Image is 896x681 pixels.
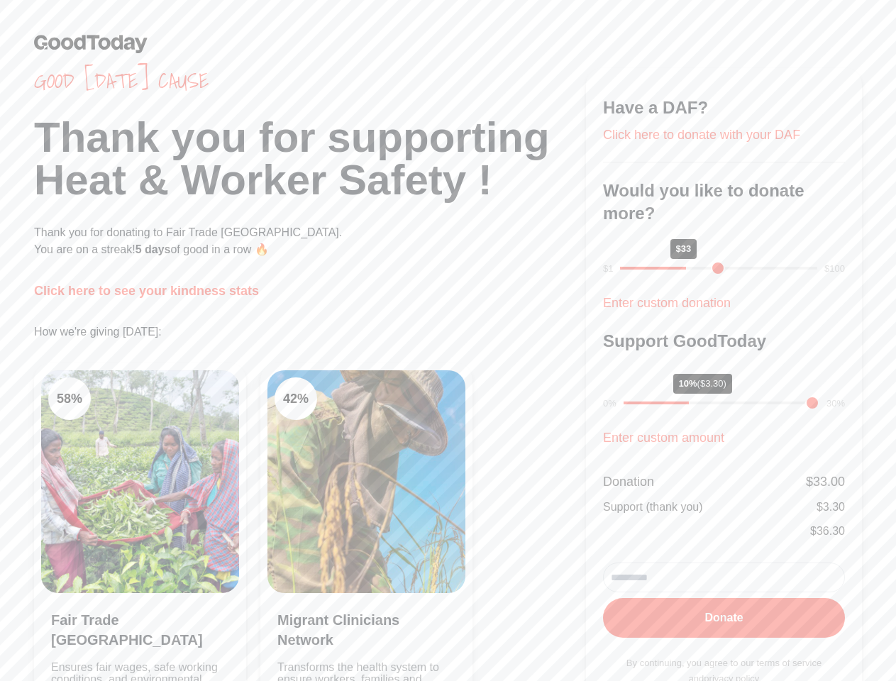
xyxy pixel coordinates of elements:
span: 3.30 [823,501,845,513]
div: $1 [603,262,613,276]
div: Support (thank you) [603,499,703,516]
div: Donation [603,472,654,492]
img: Clean Air Task Force [41,370,239,593]
img: GoodToday [34,34,148,53]
a: Enter custom amount [603,431,724,445]
button: Donate [603,598,845,638]
span: 33.00 [813,475,845,489]
div: $100 [824,262,845,276]
span: 5 days [135,243,171,255]
a: Click here to see your kindness stats [34,284,259,298]
p: How we're giving [DATE]: [34,323,586,340]
h3: Fair Trade [GEOGRAPHIC_DATA] [51,610,229,650]
img: Clean Cooking Alliance [267,370,465,593]
h3: Support GoodToday [603,330,845,353]
div: 42 % [275,377,317,420]
a: Enter custom donation [603,296,731,310]
div: $ [806,472,845,492]
div: $ [810,523,845,540]
span: Good [DATE] cause [34,68,586,94]
h3: Have a DAF? [603,96,845,119]
div: 10% [673,374,732,394]
h3: Migrant Clinicians Network [277,610,455,650]
h1: Thank you for supporting Heat & Worker Safety ! [34,116,586,201]
span: 36.30 [817,525,845,537]
div: 30% [826,397,845,411]
h3: Would you like to donate more? [603,179,845,225]
div: $33 [670,239,697,259]
a: Click here to donate with your DAF [603,128,800,142]
span: ($3.30) [697,378,726,389]
div: $ [817,499,845,516]
div: 0% [603,397,616,411]
p: Thank you for donating to Fair Trade [GEOGRAPHIC_DATA]. You are on a streak! of good in a row 🔥 [34,224,586,258]
div: 58 % [48,377,91,420]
